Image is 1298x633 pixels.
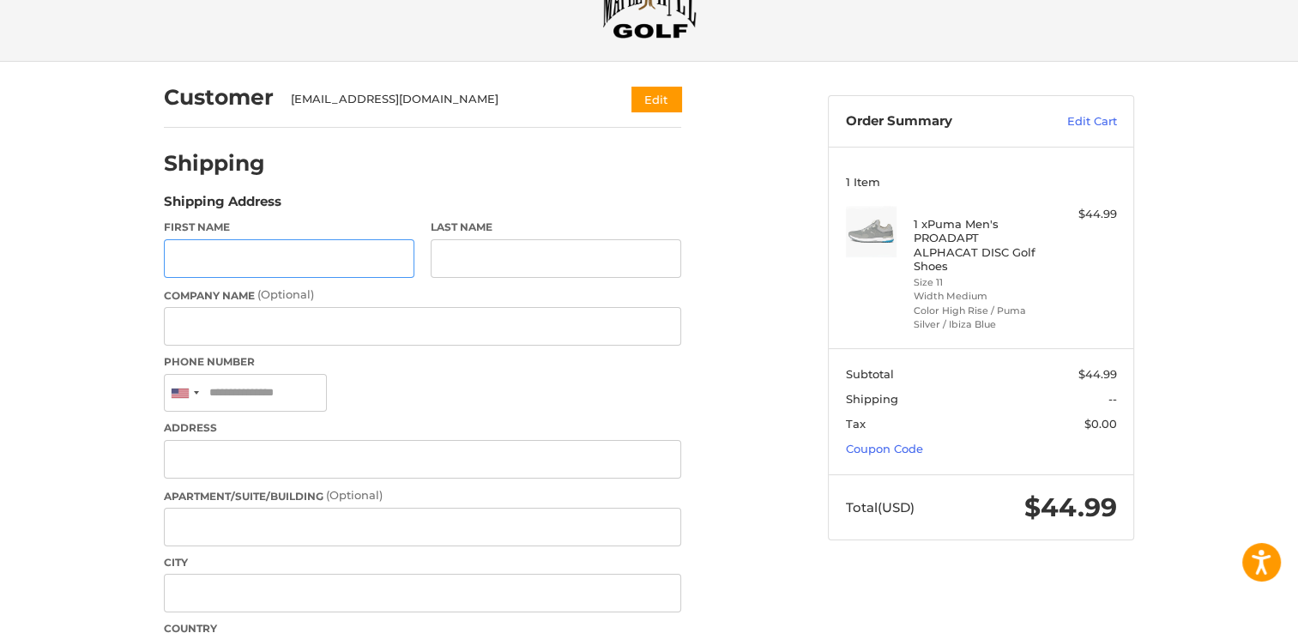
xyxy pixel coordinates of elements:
span: $44.99 [1024,491,1117,523]
h3: Order Summary [846,113,1030,130]
div: [EMAIL_ADDRESS][DOMAIN_NAME] [291,91,599,108]
label: Address [164,420,681,436]
span: Tax [846,417,866,431]
a: Edit Cart [1030,113,1117,130]
button: Edit [631,87,681,112]
span: Shipping [846,392,898,406]
span: Total (USD) [846,499,915,515]
li: Width Medium [914,289,1045,304]
label: Company Name [164,286,681,304]
h4: 1 x Puma Men's PROADAPT ALPHACAT DISC Golf Shoes [914,217,1045,273]
small: (Optional) [257,287,314,301]
span: $0.00 [1084,417,1117,431]
label: First Name [164,220,414,235]
legend: Shipping Address [164,192,281,220]
h3: 1 Item [846,175,1117,189]
label: City [164,555,681,570]
label: Apartment/Suite/Building [164,487,681,504]
label: Phone Number [164,354,681,370]
iframe: Google Customer Reviews [1156,587,1298,633]
a: Coupon Code [846,442,923,455]
small: (Optional) [326,488,383,502]
label: Last Name [431,220,681,235]
span: Subtotal [846,367,894,381]
span: -- [1108,392,1117,406]
li: Size 11 [914,275,1045,290]
div: $44.99 [1049,206,1117,223]
span: $44.99 [1078,367,1117,381]
li: Color High Rise / Puma Silver / Ibiza Blue [914,304,1045,332]
h2: Customer [164,84,274,111]
h2: Shipping [164,150,265,177]
div: United States: +1 [165,375,204,412]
